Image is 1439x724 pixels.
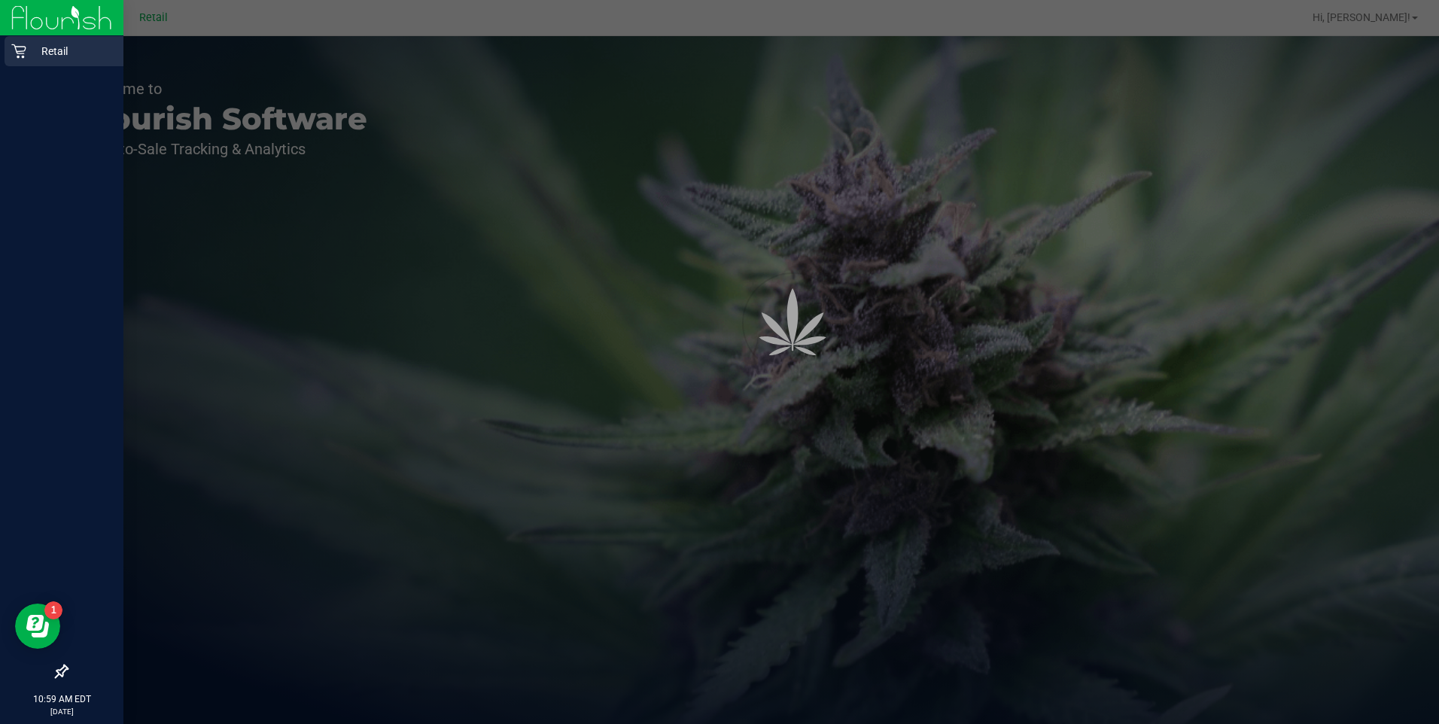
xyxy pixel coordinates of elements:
[15,604,60,649] iframe: Resource center
[26,42,117,60] p: Retail
[7,692,117,706] p: 10:59 AM EDT
[44,601,62,619] iframe: Resource center unread badge
[7,706,117,717] p: [DATE]
[11,44,26,59] inline-svg: Retail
